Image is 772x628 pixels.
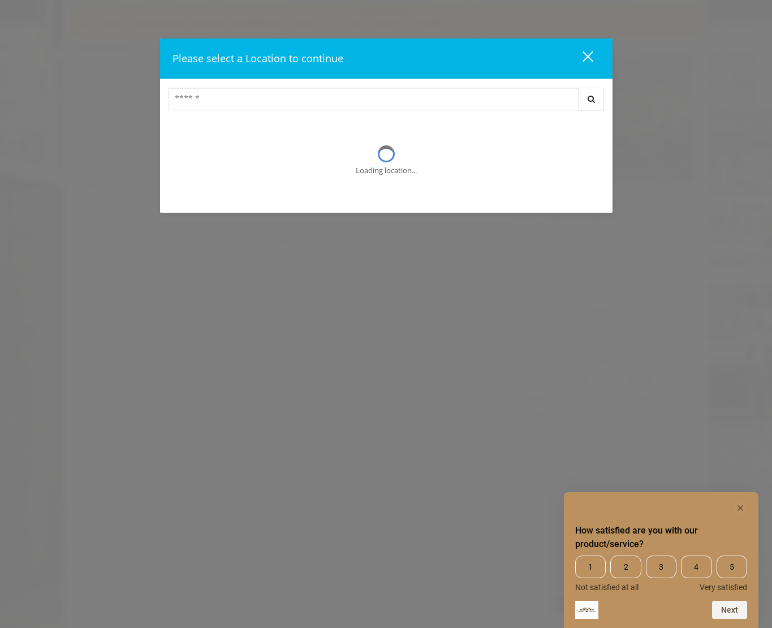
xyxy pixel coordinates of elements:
div: Center Select [169,88,604,116]
h2: How satisfied are you with our product/service? Select an option from 1 to 5, with 1 being Not sa... [575,524,747,551]
span: Please select a Location to continue [172,51,343,65]
div: close dialog [570,50,592,67]
span: 2 [610,556,641,578]
div: Loading location... [356,165,417,177]
span: 4 [681,556,711,578]
span: 3 [646,556,676,578]
span: 5 [717,556,747,578]
span: Very satisfied [700,583,747,592]
span: Not satisfied at all [575,583,639,592]
input: Search Center [169,88,579,110]
button: Next question [712,601,747,619]
i: Search button [585,95,598,103]
button: Hide survey [734,501,747,515]
div: How satisfied are you with our product/service? Select an option from 1 to 5, with 1 being Not sa... [575,501,747,619]
span: 1 [575,556,606,578]
div: How satisfied are you with our product/service? Select an option from 1 to 5, with 1 being Not sa... [575,556,747,592]
button: close dialog [562,47,600,70]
